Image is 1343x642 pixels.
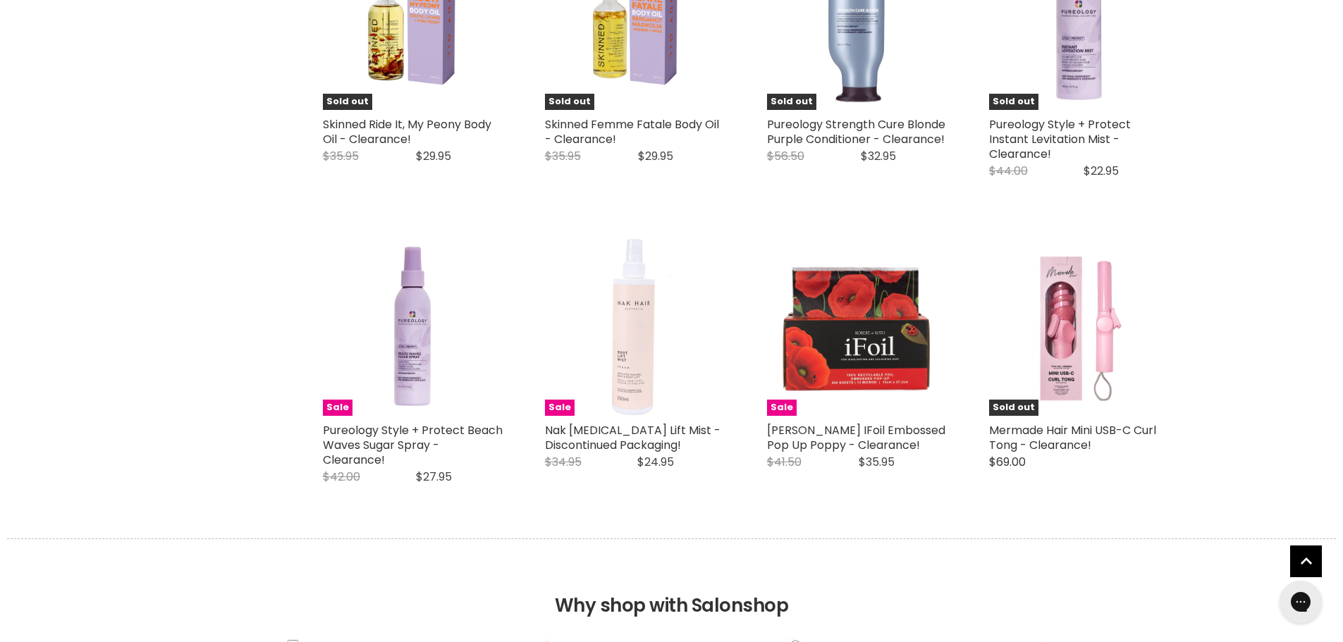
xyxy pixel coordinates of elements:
[989,94,1038,110] span: Sold out
[767,94,816,110] span: Sold out
[638,148,673,164] span: $29.95
[416,469,452,485] span: $27.95
[545,236,725,416] img: Nak Hair Root Lift Mist - Discontinued Packaging!
[545,148,581,164] span: $35.95
[989,116,1131,162] a: Pureology Style + Protect Instant Levitation Mist - Clearance!
[323,400,352,416] span: Sale
[989,236,1169,416] a: Mermade Hair Mini USB-C Curl Tong - Clearance! Mermade Hair Mini USB-C Curl Tong - Clearance! Sol...
[323,116,491,147] a: Skinned Ride It, My Peony Body Oil - Clearance!
[323,94,372,110] span: Sold out
[767,148,804,164] span: $56.50
[545,94,594,110] span: Sold out
[7,538,1336,638] h2: Why shop with Salonshop
[416,148,451,164] span: $29.95
[767,400,797,416] span: Sale
[767,116,945,147] a: Pureology Strength Cure Blonde Purple Conditioner - Clearance!
[545,116,719,147] a: Skinned Femme Fatale Body Oil - Clearance!
[1290,545,1322,582] span: Back to top
[637,454,674,470] span: $24.95
[323,148,359,164] span: $35.95
[545,454,582,470] span: $34.95
[767,236,947,416] a: Robert De Soto IFoil Embossed Pop Up Poppy - Clearance! Robert De Soto IFoil Embossed Pop Up Popp...
[1084,163,1119,179] span: $22.95
[1290,545,1322,577] a: Back to top
[323,236,503,416] img: Pureology Style + Protect Beach Waves Sugar Spray - Clearance!
[767,422,945,453] a: [PERSON_NAME] IFoil Embossed Pop Up Poppy - Clearance!
[1273,576,1329,628] iframe: Gorgias live chat messenger
[989,400,1038,416] span: Sold out
[859,454,895,470] span: $35.95
[989,454,1026,470] span: $69.00
[767,236,947,416] img: Robert De Soto IFoil Embossed Pop Up Poppy - Clearance!
[989,236,1169,416] img: Mermade Hair Mini USB-C Curl Tong - Clearance!
[861,148,896,164] span: $32.95
[989,163,1028,179] span: $44.00
[545,422,720,453] a: Nak [MEDICAL_DATA] Lift Mist - Discontinued Packaging!
[323,236,503,416] a: Pureology Style + Protect Beach Waves Sugar Spray - Clearance! Sale
[545,236,725,416] a: Nak Hair Root Lift Mist - Discontinued Packaging! Sale
[767,454,802,470] span: $41.50
[323,422,503,468] a: Pureology Style + Protect Beach Waves Sugar Spray - Clearance!
[545,400,575,416] span: Sale
[323,469,360,485] span: $42.00
[989,422,1156,453] a: Mermade Hair Mini USB-C Curl Tong - Clearance!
